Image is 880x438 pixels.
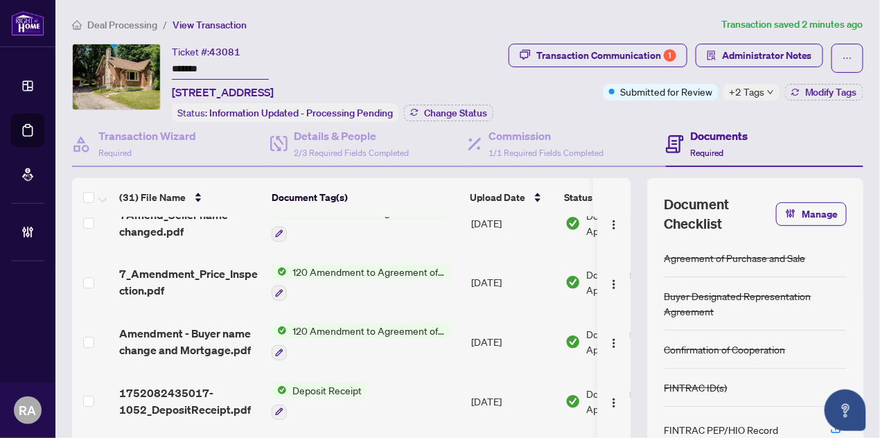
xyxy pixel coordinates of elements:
button: Administrator Notes [696,44,823,67]
h4: Transaction Wizard [98,128,196,144]
img: Document Status [565,394,581,409]
div: FINTRAC PEP/HIO Record [664,422,778,437]
span: Change Status [424,108,487,118]
button: Logo [603,331,625,353]
span: Status [564,190,592,205]
span: Deal Processing [87,19,157,31]
th: Upload Date [464,178,558,217]
span: 120 Amendment to Agreement of Purchase and Sale [287,264,451,279]
span: [STREET_ADDRESS] [172,84,274,100]
article: Transaction saved 2 minutes ago [721,17,863,33]
img: Status Icon [272,383,287,398]
span: +2 Tags [729,84,764,100]
img: logo [11,10,44,36]
th: Document Tag(s) [266,178,464,217]
th: Status [558,178,676,217]
h4: Commission [489,128,604,144]
img: Status Icon [272,323,287,338]
button: Status Icon120 Amendment to Agreement of Purchase and Sale [272,264,451,301]
div: Transaction Communication [536,44,676,67]
img: Document Status [565,274,581,290]
img: Logo [608,338,619,349]
th: (31) File Name [114,178,266,217]
span: Submitted for Review [620,84,712,99]
span: Upload Date [470,190,525,205]
div: 1 [664,49,676,62]
button: Status Icon120 Amendment to Agreement of Purchase and Sale [272,323,451,360]
span: Document Approved [586,386,672,417]
span: Required [98,148,132,158]
img: Logo [608,279,619,290]
div: Buyer Designated Representation Agreement [664,288,847,319]
td: [DATE] [466,312,560,371]
span: Document Approved [586,326,672,357]
button: Transaction Communication1 [509,44,687,67]
span: 7Amend_Seller name changed.pdf [119,207,261,240]
td: [DATE] [466,193,560,253]
img: Document Status [565,216,581,231]
button: Logo [603,212,625,234]
img: Status Icon [272,264,287,279]
td: [DATE] [466,371,560,431]
button: Modify Tags [785,84,863,100]
img: Logo [608,397,619,408]
span: Information Updated - Processing Pending [209,107,393,119]
button: Status Icon120 Amendment to Agreement of Purchase and Sale [272,204,451,242]
h4: Details & People [294,128,410,144]
span: (31) File Name [119,190,186,205]
div: Ticket #: [172,44,240,60]
span: RA [19,401,37,420]
span: Document Approved [586,208,672,238]
span: Document Checklist [664,195,776,234]
span: down [767,89,774,96]
div: Agreement of Purchase and Sale [664,250,805,265]
button: Logo [603,390,625,412]
span: 1/1 Required Fields Completed [489,148,604,158]
img: Logo [608,219,619,230]
button: Logo [603,271,625,293]
span: Deposit Receipt [287,383,367,398]
span: ellipsis [843,53,852,63]
span: 120 Amendment to Agreement of Purchase and Sale [287,323,451,338]
img: Document Status [565,334,581,349]
span: Manage [802,203,838,225]
button: Manage [776,202,847,226]
span: 7_Amendment_Price_Inspection.pdf [119,265,261,299]
div: Confirmation of Cooperation [664,342,785,357]
span: solution [707,51,716,60]
div: FINTRAC ID(s) [664,380,727,395]
button: Status IconDeposit Receipt [272,383,367,420]
span: Administrator Notes [722,44,812,67]
span: 1752082435017-1052_DepositReceipt.pdf [119,385,261,418]
span: Amendment - Buyer name change and Mortgage.pdf [119,325,261,358]
img: IMG-E12223354_1.jpg [73,44,160,109]
span: Modify Tags [805,87,857,97]
button: Open asap [825,389,866,431]
span: View Transaction [173,19,247,31]
div: Status: [172,103,398,122]
span: Document Approved [586,267,672,297]
span: Required [691,148,724,158]
span: 2/3 Required Fields Completed [294,148,410,158]
li: / [163,17,167,33]
span: 43081 [209,46,240,58]
span: home [72,20,82,30]
h4: Documents [691,128,748,144]
button: Change Status [404,105,493,121]
td: [DATE] [466,253,560,313]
